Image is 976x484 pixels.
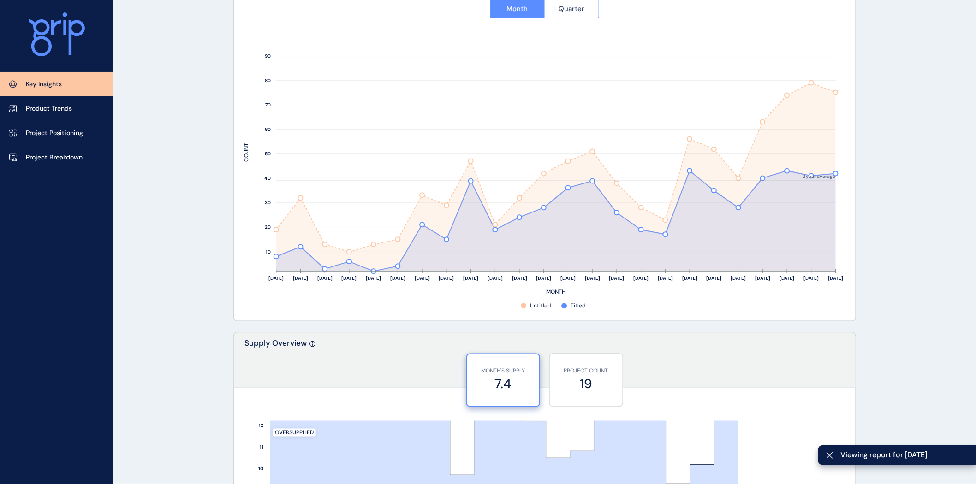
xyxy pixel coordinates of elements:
span: Quarter [559,4,584,13]
text: [DATE] [731,276,746,282]
text: 30 [265,200,271,206]
text: [DATE] [682,276,697,282]
p: MONTH'S SUPPLY [472,367,535,375]
span: Viewing report for [DATE] [841,450,969,460]
text: 12 [259,423,263,429]
text: [DATE] [317,276,333,282]
text: 40 [264,176,271,182]
text: [DATE] [755,276,770,282]
text: 60 [265,127,271,133]
span: Month [507,4,528,13]
text: [DATE] [634,276,649,282]
p: Project Breakdown [26,153,83,162]
text: [DATE] [366,276,381,282]
text: 2 year average [803,174,836,180]
text: [DATE] [341,276,357,282]
label: 19 [554,375,618,393]
text: MONTH [546,289,565,296]
p: Project Positioning [26,129,83,138]
text: [DATE] [293,276,308,282]
label: 7.4 [472,375,535,393]
text: [DATE] [804,276,819,282]
text: [DATE] [488,276,503,282]
text: 90 [265,53,271,59]
text: [DATE] [415,276,430,282]
text: [DATE] [585,276,600,282]
text: 20 [265,224,271,230]
text: 10 [266,249,271,255]
text: COUNT [243,143,250,162]
text: 70 [265,102,271,108]
text: [DATE] [536,276,552,282]
text: [DATE] [390,276,405,282]
text: [DATE] [268,276,284,282]
p: PROJECT COUNT [554,367,618,375]
text: [DATE] [439,276,454,282]
text: [DATE] [658,276,673,282]
text: 80 [265,78,271,84]
text: 11 [260,444,263,450]
text: [DATE] [560,276,576,282]
text: [DATE] [828,276,844,282]
text: 10 [258,466,263,472]
text: [DATE] [463,276,478,282]
text: [DATE] [707,276,722,282]
text: [DATE] [609,276,625,282]
text: 50 [265,151,271,157]
p: Key Insights [26,80,62,89]
text: [DATE] [512,276,527,282]
p: Product Trends [26,104,72,113]
p: Supply Overview [245,338,307,388]
text: [DATE] [780,276,795,282]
